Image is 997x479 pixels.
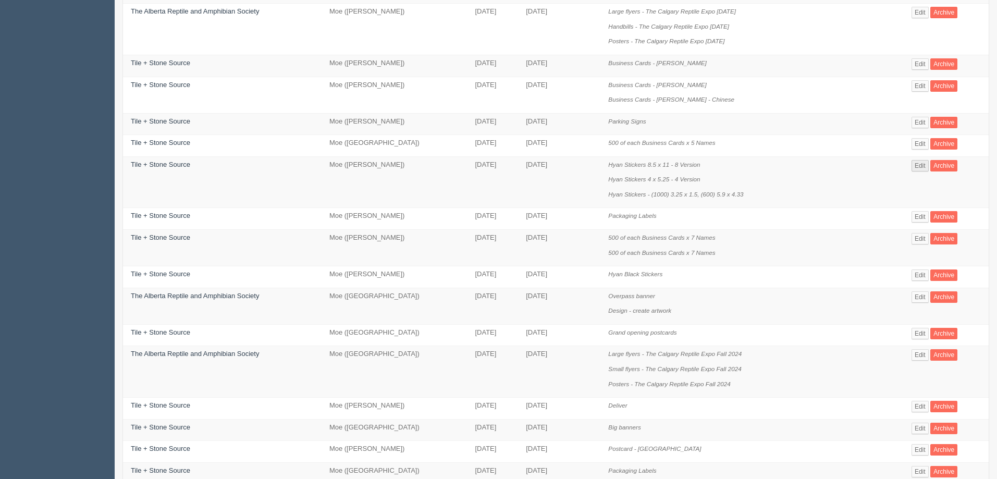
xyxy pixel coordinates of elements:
a: Edit [912,117,929,128]
a: Archive [930,466,957,477]
td: Moe ([PERSON_NAME]) [322,77,467,113]
i: Large flyers - The Calgary Reptile Expo Fall 2024 [608,350,742,357]
a: Archive [930,444,957,456]
i: Posters - The Calgary Reptile Expo [DATE] [608,38,724,44]
a: Archive [930,423,957,434]
a: Edit [912,80,929,92]
a: Archive [930,58,957,70]
td: [DATE] [467,266,518,288]
td: [DATE] [467,288,518,324]
a: Edit [912,349,929,361]
a: Tile + Stone Source [131,139,190,146]
td: Moe ([PERSON_NAME]) [322,441,467,463]
td: [DATE] [518,419,600,441]
i: Grand opening postcards [608,329,676,336]
td: [DATE] [467,398,518,420]
a: The Alberta Reptile and Amphibian Society [131,7,259,15]
i: Large flyers - The Calgary Reptile Expo [DATE] [608,8,736,15]
a: Edit [912,444,929,456]
i: Business Cards - [PERSON_NAME] - Chinese [608,96,734,103]
td: [DATE] [518,113,600,135]
td: Moe ([GEOGRAPHIC_DATA]) [322,346,467,398]
td: Moe ([PERSON_NAME]) [322,55,467,77]
td: [DATE] [518,288,600,324]
td: [DATE] [518,266,600,288]
a: Edit [912,58,929,70]
a: Archive [930,291,957,303]
i: Big banners [608,424,641,431]
a: Tile + Stone Source [131,234,190,241]
td: [DATE] [518,230,600,266]
td: [DATE] [467,113,518,135]
a: Edit [912,7,929,18]
i: Hyan Stickers - (1000) 3.25 x 1.5, (600) 5.9 x 4.33 [608,191,743,198]
i: Hyan Stickers 8.5 x 11 - 8 Version [608,161,700,168]
td: Moe ([PERSON_NAME]) [322,113,467,135]
a: Tile + Stone Source [131,117,190,125]
td: [DATE] [518,346,600,398]
a: Edit [912,328,929,339]
a: Archive [930,328,957,339]
i: Design - create artwork [608,307,671,314]
i: Small flyers - The Calgary Reptile Expo Fall 2024 [608,365,741,372]
i: Hyan Stickers 4 x 5.25 - 4 Version [608,176,700,182]
a: Archive [930,160,957,171]
td: [DATE] [467,346,518,398]
a: Tile + Stone Source [131,466,190,474]
td: [DATE] [467,77,518,113]
i: Packaging Labels [608,467,656,474]
a: Tile + Stone Source [131,445,190,452]
td: [DATE] [518,441,600,463]
a: Archive [930,401,957,412]
a: Archive [930,138,957,150]
td: Moe ([GEOGRAPHIC_DATA]) [322,135,467,157]
i: Handbills - The Calgary Reptile Expo [DATE] [608,23,729,30]
a: Tile + Stone Source [131,401,190,409]
td: [DATE] [467,4,518,55]
a: Edit [912,269,929,281]
i: 500 of each Business Cards x 7 Names [608,234,715,241]
i: Business Cards - [PERSON_NAME] [608,81,706,88]
a: Tile + Stone Source [131,328,190,336]
td: Moe ([GEOGRAPHIC_DATA]) [322,324,467,346]
a: Archive [930,80,957,92]
a: Tile + Stone Source [131,423,190,431]
i: Business Cards - [PERSON_NAME] [608,59,706,66]
td: [DATE] [467,419,518,441]
i: Overpass banner [608,292,655,299]
a: Tile + Stone Source [131,59,190,67]
td: [DATE] [518,4,600,55]
a: Edit [912,138,929,150]
a: Tile + Stone Source [131,212,190,219]
td: [DATE] [518,135,600,157]
i: 500 of each Business Cards x 7 Names [608,249,715,256]
td: [DATE] [467,441,518,463]
td: [DATE] [467,208,518,230]
i: 500 of each Business Cards x 5 Names [608,139,715,146]
td: [DATE] [467,156,518,208]
td: Moe ([PERSON_NAME]) [322,208,467,230]
a: Archive [930,211,957,223]
td: [DATE] [467,324,518,346]
td: Moe ([PERSON_NAME]) [322,398,467,420]
a: The Alberta Reptile and Amphibian Society [131,292,259,300]
td: [DATE] [467,135,518,157]
a: Edit [912,291,929,303]
a: Archive [930,269,957,281]
a: Tile + Stone Source [131,270,190,278]
td: Moe ([PERSON_NAME]) [322,4,467,55]
a: The Alberta Reptile and Amphibian Society [131,350,259,358]
td: [DATE] [518,55,600,77]
a: Edit [912,211,929,223]
i: Deliver [608,402,627,409]
a: Edit [912,423,929,434]
td: Moe ([PERSON_NAME]) [322,156,467,208]
a: Edit [912,233,929,244]
td: [DATE] [467,230,518,266]
a: Archive [930,117,957,128]
td: [DATE] [518,156,600,208]
a: Edit [912,160,929,171]
td: Moe ([GEOGRAPHIC_DATA]) [322,288,467,324]
a: Archive [930,233,957,244]
td: Moe ([GEOGRAPHIC_DATA]) [322,419,467,441]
